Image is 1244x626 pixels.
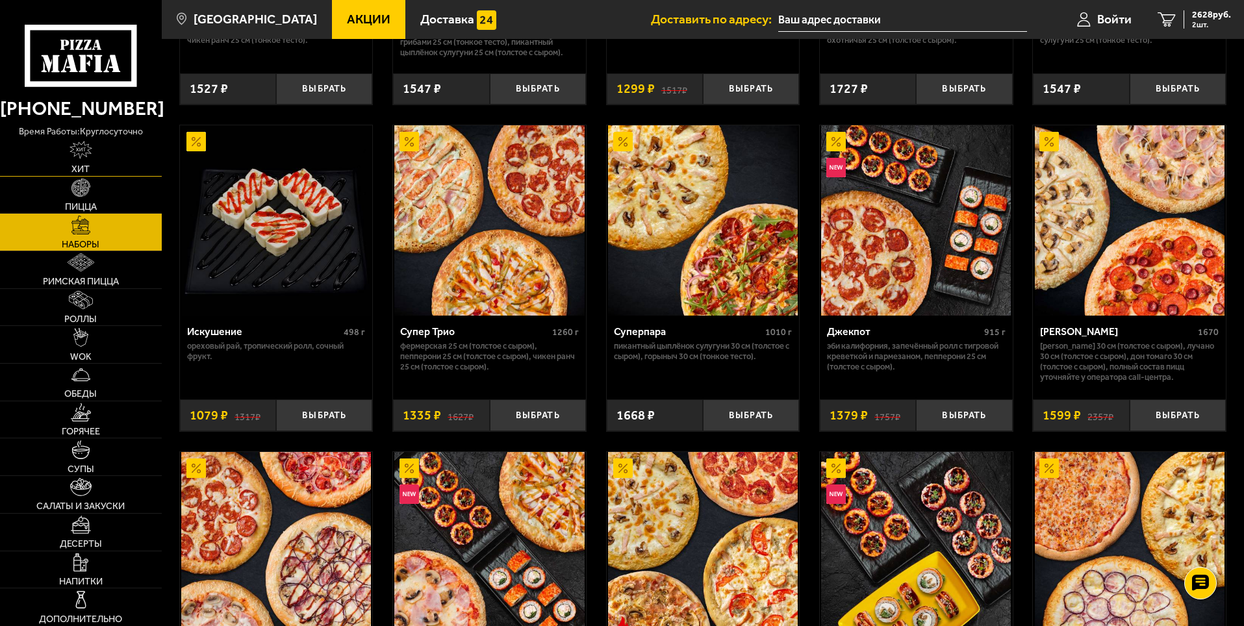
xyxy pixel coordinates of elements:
span: Римская пицца [43,277,119,286]
span: 1670 [1198,327,1219,338]
p: Фермерская 25 см (толстое с сыром), Пепперони 25 см (толстое с сыром), Чикен Ранч 25 см (толстое ... [400,341,579,372]
span: 1547 ₽ [403,82,441,95]
span: Роллы [64,314,97,323]
button: Выбрать [703,73,799,105]
img: Новинка [400,484,419,504]
a: АкционныйСупер Трио [393,125,586,315]
span: 1599 ₽ [1043,409,1081,422]
button: Выбрать [703,399,799,431]
span: 915 г [984,327,1006,338]
span: Доставка [420,13,474,25]
span: 1547 ₽ [1043,82,1081,95]
img: Акционный [613,132,633,151]
a: АкционныйХет Трик [1033,125,1226,315]
div: Супер Трио [400,325,549,338]
img: 15daf4d41897b9f0e9f617042186c801.svg [477,10,496,30]
img: Акционный [613,458,633,478]
img: Акционный [186,458,206,478]
button: Выбрать [1130,73,1226,105]
span: Доставить по адресу: [651,13,778,25]
span: 2628 руб. [1192,10,1231,19]
a: АкционныйСуперпара [607,125,800,315]
s: 1627 ₽ [448,409,474,422]
span: Акции [347,13,390,25]
span: Салаты и закуски [36,501,125,510]
img: Акционный [400,458,419,478]
s: 1757 ₽ [874,409,900,422]
button: Выбрать [276,399,372,431]
span: 1079 ₽ [190,409,228,422]
img: Акционный [1039,132,1059,151]
input: Ваш адрес доставки [778,8,1027,32]
span: Войти [1097,13,1132,25]
a: АкционныйИскушение [180,125,373,315]
span: 498 г [344,327,365,338]
span: 1299 ₽ [616,82,655,95]
img: Хет Трик [1035,125,1225,315]
span: 1527 ₽ [190,82,228,95]
img: Искушение [181,125,371,315]
span: 1260 г [552,327,579,338]
span: Горячее [62,427,100,436]
img: Акционный [826,458,846,478]
span: 1668 ₽ [616,409,655,422]
span: Десерты [60,539,102,548]
div: [PERSON_NAME] [1040,325,1195,338]
span: Обеды [64,389,97,398]
div: Искушение [187,325,341,338]
span: Хит [71,164,90,173]
a: АкционныйНовинкаДжекпот [820,125,1013,315]
img: Суперпара [608,125,798,315]
button: Выбрать [916,399,1012,431]
s: 1317 ₽ [235,409,260,422]
span: Напитки [59,577,103,586]
div: Джекпот [827,325,981,338]
button: Выбрать [276,73,372,105]
img: Новинка [826,158,846,177]
p: Ореховый рай, Тропический ролл, Сочный фрукт. [187,341,366,362]
span: Пицца [65,202,97,211]
img: Супер Трио [394,125,584,315]
img: Акционный [186,132,206,151]
p: Эби Калифорния, Запечённый ролл с тигровой креветкой и пармезаном, Пепперони 25 см (толстое с сыр... [827,341,1006,372]
span: [GEOGRAPHIC_DATA] [194,13,317,25]
div: Суперпара [614,325,763,338]
p: Пикантный цыплёнок сулугуни 30 см (толстое с сыром), Горыныч 30 см (тонкое тесто). [614,341,793,362]
img: Акционный [400,132,419,151]
img: Новинка [826,484,846,504]
button: Выбрать [1130,399,1226,431]
span: Супы [68,464,94,473]
img: Акционный [826,132,846,151]
span: 2 шт. [1192,21,1231,29]
p: [PERSON_NAME] 30 см (толстое с сыром), Лучано 30 см (толстое с сыром), Дон Томаго 30 см (толстое ... [1040,341,1219,382]
span: 1727 ₽ [830,82,868,95]
p: Прошутто Фунги 25 см (тонкое тесто), Мясная с грибами 25 см (тонкое тесто), Пикантный цыплёнок су... [400,27,579,58]
button: Выбрать [916,73,1012,105]
img: Джекпот [821,125,1011,315]
span: WOK [70,352,92,361]
button: Выбрать [490,399,586,431]
span: 1335 ₽ [403,409,441,422]
button: Выбрать [490,73,586,105]
span: 1379 ₽ [830,409,868,422]
img: Акционный [1039,458,1059,478]
span: 1010 г [765,327,792,338]
s: 2357 ₽ [1087,409,1113,422]
s: 1517 ₽ [661,82,687,95]
span: Наборы [62,240,99,249]
span: Дополнительно [39,614,122,623]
